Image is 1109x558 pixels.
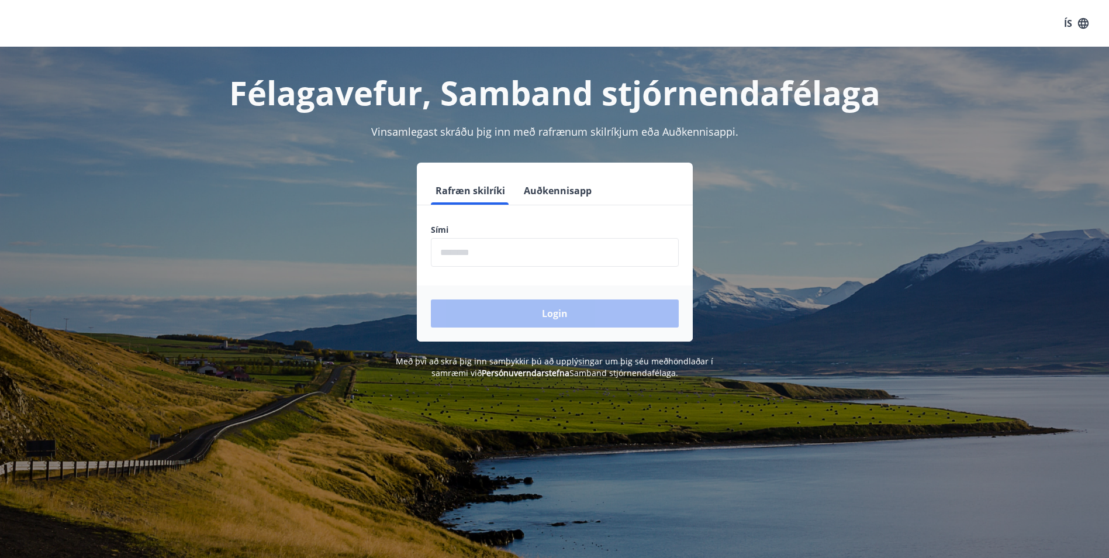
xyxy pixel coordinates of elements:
button: ÍS [1058,13,1095,34]
button: Rafræn skilríki [431,177,510,205]
a: Persónuverndarstefna [482,367,569,378]
label: Sími [431,224,679,236]
button: Auðkennisapp [519,177,596,205]
span: Með því að skrá þig inn samþykkir þú að upplýsingar um þig séu meðhöndlaðar í samræmi við Samband... [396,356,713,378]
span: Vinsamlegast skráðu þig inn með rafrænum skilríkjum eða Auðkennisappi. [371,125,738,139]
h1: Félagavefur, Samband stjórnendafélaga [148,70,962,115]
